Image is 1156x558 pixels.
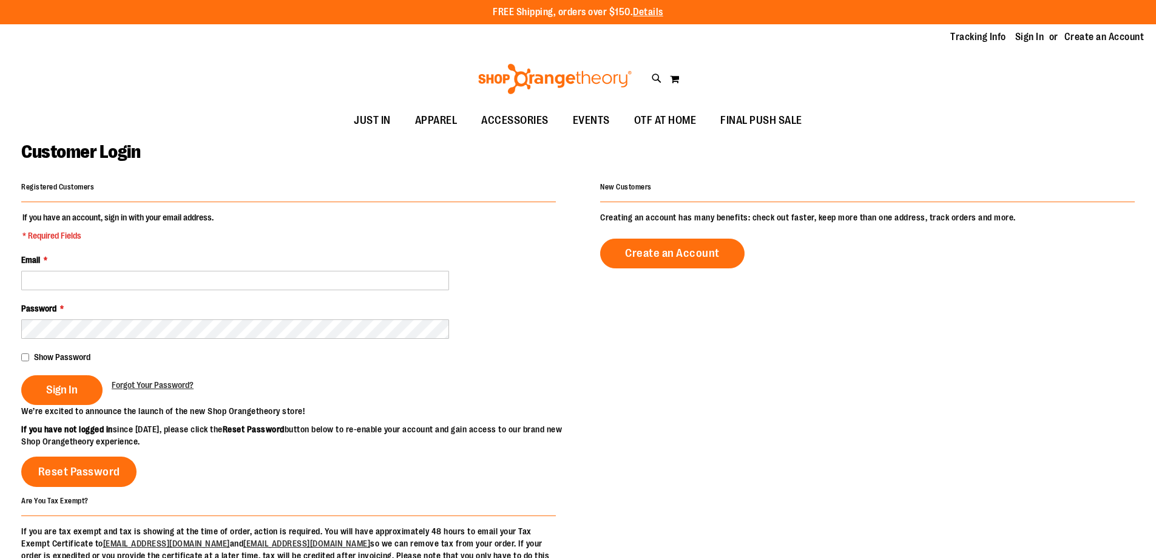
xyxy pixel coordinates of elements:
[34,352,90,362] span: Show Password
[622,107,709,135] a: OTF AT HOME
[634,107,697,134] span: OTF AT HOME
[21,141,140,162] span: Customer Login
[708,107,814,135] a: FINAL PUSH SALE
[633,7,663,18] a: Details
[21,405,578,417] p: We’re excited to announce the launch of the new Shop Orangetheory store!
[22,230,214,242] span: * Required Fields
[21,211,215,242] legend: If you have an account, sign in with your email address.
[720,107,802,134] span: FINAL PUSH SALE
[625,247,720,260] span: Create an Account
[600,183,652,191] strong: New Customers
[21,424,113,434] strong: If you have not logged in
[21,375,103,405] button: Sign In
[21,183,94,191] strong: Registered Customers
[476,64,634,94] img: Shop Orangetheory
[354,107,391,134] span: JUST IN
[1064,30,1144,44] a: Create an Account
[1015,30,1044,44] a: Sign In
[21,496,89,505] strong: Are You Tax Exempt?
[600,239,745,268] a: Create an Account
[403,107,470,135] a: APPAREL
[21,457,137,487] a: Reset Password
[21,423,578,447] p: since [DATE], please click the button below to re-enable your account and gain access to our bran...
[103,539,230,548] a: [EMAIL_ADDRESS][DOMAIN_NAME]
[481,107,549,134] span: ACCESSORIES
[950,30,1006,44] a: Tracking Info
[112,380,194,390] span: Forgot Your Password?
[21,255,40,265] span: Email
[600,211,1135,223] p: Creating an account has many benefits: check out faster, keep more than one address, track orders...
[469,107,561,135] a: ACCESSORIES
[561,107,622,135] a: EVENTS
[243,539,370,548] a: [EMAIL_ADDRESS][DOMAIN_NAME]
[223,424,285,434] strong: Reset Password
[342,107,403,135] a: JUST IN
[112,379,194,391] a: Forgot Your Password?
[46,383,78,396] span: Sign In
[21,304,56,313] span: Password
[415,107,458,134] span: APPAREL
[493,5,663,19] p: FREE Shipping, orders over $150.
[38,465,120,478] span: Reset Password
[573,107,610,134] span: EVENTS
